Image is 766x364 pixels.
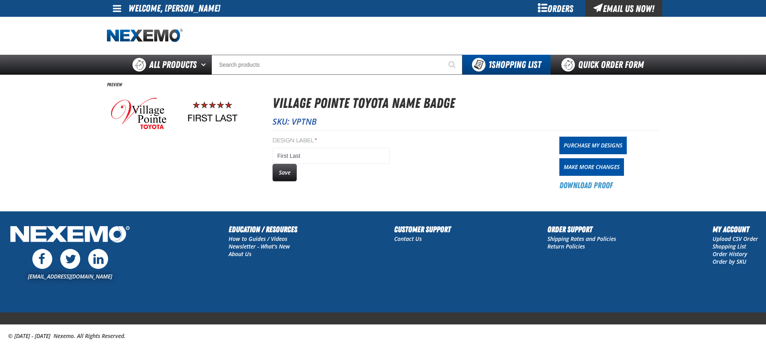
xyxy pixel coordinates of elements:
[713,258,746,265] a: Order by SKU
[559,158,624,176] a: Make More Changes
[107,93,259,134] img: VPTNB-VPTNB2.75x0.75-1755803155-68a76e14095d9750410875.jpg
[559,137,627,154] a: Purchase My Designs
[107,29,183,43] img: Nexemo logo
[272,137,390,145] label: Design Label
[229,250,251,258] a: About Us
[107,82,122,88] span: Preview
[547,223,616,235] h2: Order Support
[713,235,758,243] a: Upload CSV Order
[394,235,422,243] a: Contact Us
[229,223,297,235] h2: Education / Resources
[8,223,132,247] img: Nexemo Logo
[272,148,390,164] input: Design Label
[551,55,659,75] a: Quick Order Form
[272,164,297,181] button: Save
[28,273,112,280] a: [EMAIL_ADDRESS][DOMAIN_NAME]
[442,55,462,75] button: Start Searching
[462,55,551,75] button: You have 1 Shopping List. Open to view details
[198,55,211,75] button: Open All Products pages
[559,180,613,191] a: Download Proof
[229,243,290,250] a: Newsletter - What's New
[713,243,746,250] a: Shopping List
[547,243,585,250] a: Return Policies
[394,223,451,235] h2: Customer Support
[211,55,462,75] input: Search
[107,29,183,43] a: Home
[488,59,541,70] span: Shopping List
[713,223,758,235] h2: My Account
[272,93,659,114] h1: Village Pointe Toyota Name Badge
[547,235,616,243] a: Shipping Rates and Policies
[488,59,492,70] strong: 1
[149,58,197,72] span: All Products
[713,250,747,258] a: Order History
[272,116,317,127] span: SKU: VPTNB
[229,235,287,243] a: How to Guides / Videos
